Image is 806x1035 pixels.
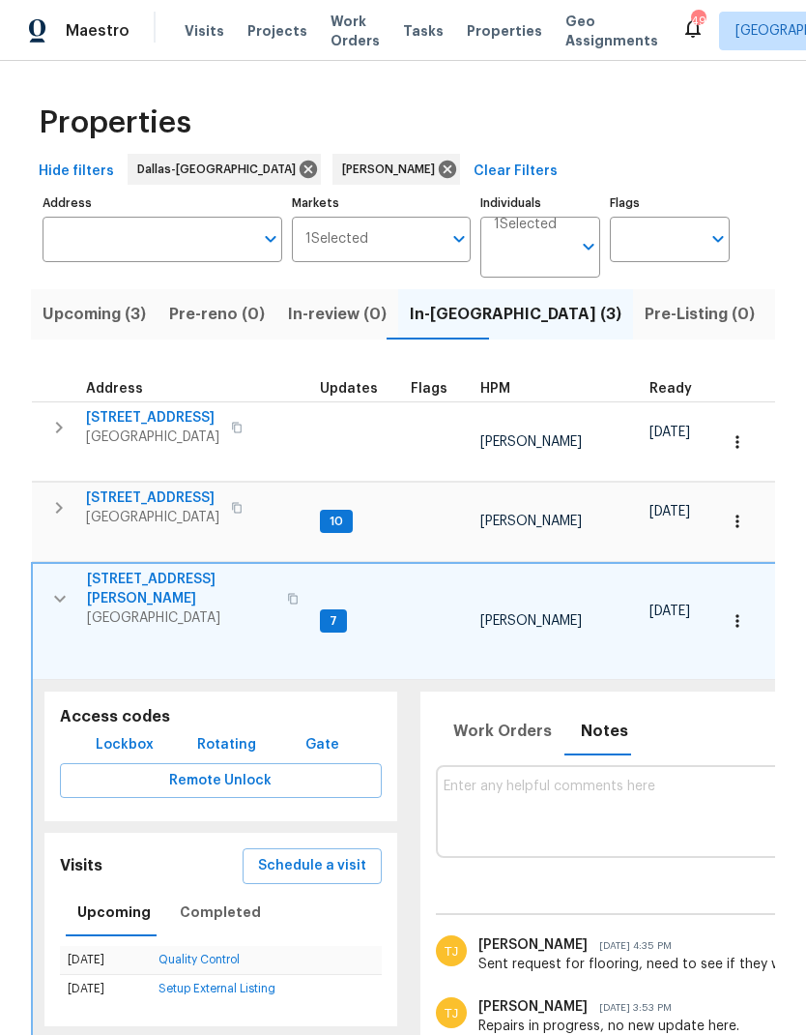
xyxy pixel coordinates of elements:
span: Lockbox [96,733,154,757]
span: Pre-reno (0) [169,301,265,328]
button: Open [575,233,602,260]
img: Todd Jorgenson [436,935,467,966]
span: [PERSON_NAME] [342,160,443,179]
span: [GEOGRAPHIC_DATA] [86,428,219,447]
span: Completed [180,901,261,925]
span: Remote Unlock [75,769,366,793]
span: Projects [247,21,307,41]
label: Individuals [480,197,600,209]
label: Markets [292,197,472,209]
span: In-[GEOGRAPHIC_DATA] (3) [410,301,621,328]
span: [DATE] 3:53 PM [588,1003,672,1013]
h5: Visits [60,856,102,876]
span: Clear Filters [474,160,558,184]
span: Gate [300,733,346,757]
span: [DATE] 4:35 PM [588,941,672,951]
span: [STREET_ADDRESS] [86,488,219,508]
span: Schedule a visit [258,854,366,878]
span: Work Orders [453,718,552,745]
button: Open [446,225,473,252]
button: Open [257,225,284,252]
span: [STREET_ADDRESS][PERSON_NAME] [87,570,275,608]
span: [PERSON_NAME] [480,614,582,628]
button: Hide filters [31,154,122,190]
label: Address [43,197,282,209]
span: [DATE] [649,426,690,439]
td: [DATE] [60,946,151,975]
span: [PERSON_NAME] [478,1000,588,1014]
a: Setup External Listing [158,983,275,994]
span: [GEOGRAPHIC_DATA] [87,608,275,628]
span: [GEOGRAPHIC_DATA] [86,508,219,527]
div: Earliest renovation start date (first business day after COE or Checkout) [649,382,709,396]
span: Address [86,382,143,396]
span: [DATE] [649,605,690,618]
div: 49 [691,12,705,31]
button: Rotating [189,727,264,763]
span: Updates [320,382,378,396]
button: Remote Unlock [60,763,382,799]
a: Quality Control [158,954,240,965]
span: Upcoming (3) [43,301,146,328]
button: Open [705,225,732,252]
span: Ready [649,382,692,396]
span: Maestro [66,21,130,41]
label: Flags [610,197,730,209]
button: Gate [292,727,354,763]
span: [DATE] [649,505,690,518]
span: Tasks [403,24,444,38]
span: Visits [185,21,224,41]
span: Flags [411,382,447,396]
span: 1 Selected [305,231,368,248]
span: 7 [322,613,345,630]
span: 10 [322,514,351,530]
button: Schedule a visit [243,848,382,884]
span: Geo Assignments [565,12,658,50]
span: Properties [467,21,542,41]
span: [STREET_ADDRESS] [86,408,219,428]
span: Hide filters [39,160,114,184]
span: Pre-Listing (0) [645,301,755,328]
h5: Access codes [60,707,382,727]
button: Lockbox [88,727,161,763]
span: Rotating [197,733,256,757]
span: Upcoming [77,901,151,925]
span: Dallas-[GEOGRAPHIC_DATA] [137,160,303,179]
td: [DATE] [60,974,151,1003]
span: [PERSON_NAME] [480,435,582,449]
div: [PERSON_NAME] [332,154,460,185]
div: Dallas-[GEOGRAPHIC_DATA] [128,154,321,185]
button: Clear Filters [466,154,565,190]
span: Work Orders [331,12,380,50]
span: Notes [581,718,628,745]
span: [PERSON_NAME] [480,515,582,528]
span: In-review (0) [288,301,387,328]
span: HPM [480,382,510,396]
span: 1 Selected [494,217,557,233]
span: [PERSON_NAME] [478,938,588,952]
img: Todd Jorgenson [436,997,467,1028]
span: Properties [39,113,191,133]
